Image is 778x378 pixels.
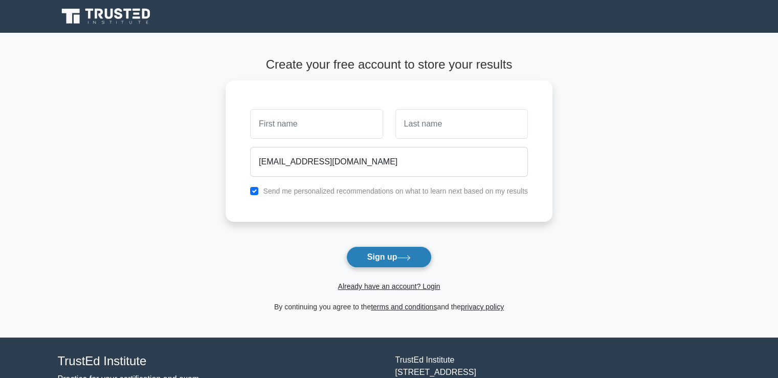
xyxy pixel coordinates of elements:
input: Last name [395,109,528,139]
div: By continuing you agree to the and the [219,301,559,313]
a: Already have an account? Login [338,282,440,290]
h4: Create your free account to store your results [226,57,552,72]
a: terms and conditions [371,303,437,311]
h4: TrustEd Institute [58,354,383,369]
input: Email [250,147,528,177]
a: privacy policy [461,303,504,311]
label: Send me personalized recommendations on what to learn next based on my results [263,187,528,195]
button: Sign up [346,246,432,268]
input: First name [250,109,383,139]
